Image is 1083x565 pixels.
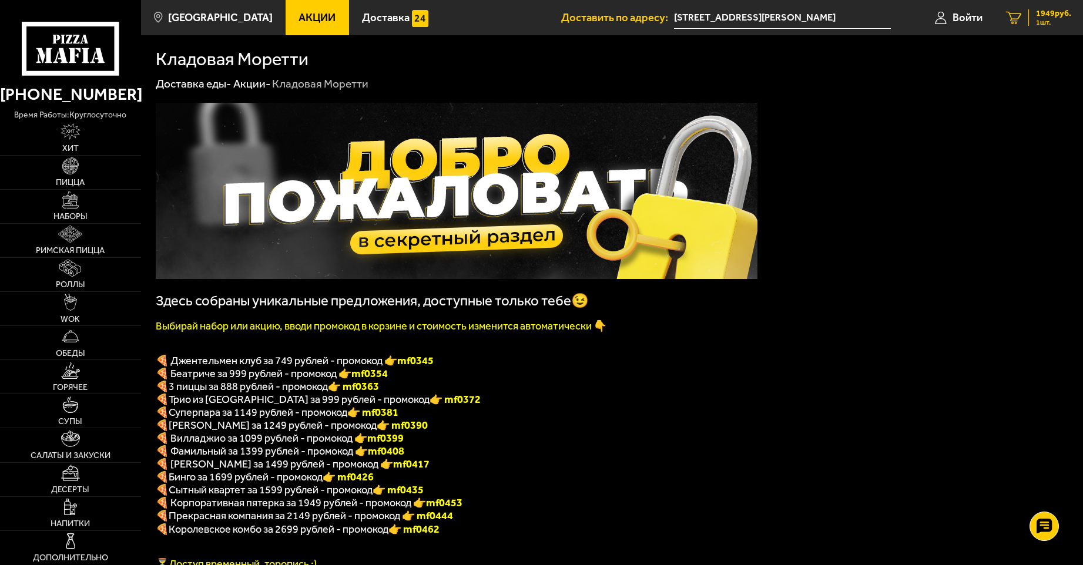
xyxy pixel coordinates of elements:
span: 🍕 Джентельмен клуб за 749 рублей - промокод 👉 [156,354,434,367]
h1: Кладовая Моретти [156,51,309,69]
span: площадь Александра Невского, 2 [674,7,891,29]
img: 15daf4d41897b9f0e9f617042186c801.svg [412,10,429,27]
font: 👉 mf0444 [402,509,453,522]
a: Доставка еды- [156,77,231,90]
span: Доставка [362,12,410,23]
b: 👉 mf0390 [377,419,428,432]
span: 1949 руб. [1036,9,1071,18]
span: [GEOGRAPHIC_DATA] [168,12,273,23]
span: 🍕 Корпоративная пятерка за 1949 рублей - промокод 👉 [156,496,462,509]
font: 🍕 [156,380,169,393]
span: Доставить по адресу: [561,12,674,23]
b: mf0417 [393,458,430,470]
span: Хит [62,144,79,153]
span: Бинго за 1699 рублей - промокод [169,470,323,483]
span: 🍕 Вилладжио за 1099 рублей - промокод 👉 [156,432,404,445]
font: 👉 mf0363 [328,380,379,393]
span: Акции [299,12,336,23]
span: 🍕 Фамильный за 1399 рублей - промокод 👉 [156,445,404,458]
span: 3 пиццы за 888 рублей - промокод [169,380,328,393]
span: Наборы [53,213,88,221]
span: Здесь собраны уникальные предложения, доступные только тебе😉 [156,292,589,309]
b: mf0408 [368,445,404,458]
font: 🍕 [156,509,169,522]
b: 👉 mf0435 [373,483,424,496]
span: Пицца [56,179,85,187]
b: mf0345 [397,354,434,367]
font: 🍕 [156,406,169,419]
span: Десерты [51,486,89,494]
b: 🍕 [156,470,169,483]
span: Напитки [51,520,90,528]
font: Выбирай набор или акцию, вводи промокод в корзине и стоимость изменится автоматически 👇 [156,320,606,332]
span: Трио из [GEOGRAPHIC_DATA] за 999 рублей - промокод [169,393,430,406]
span: WOK [61,315,80,324]
span: 🍕 Беатриче за 999 рублей - промокод 👉 [156,367,388,380]
b: mf0354 [351,367,388,380]
a: Акции- [233,77,270,90]
span: Роллы [56,281,85,289]
b: mf0453 [426,496,462,509]
span: Сытный квартет за 1599 рублей - промокод [169,483,373,496]
span: Суперпара за 1149 рублей - промокод [169,406,347,419]
span: Войти [953,12,983,23]
div: Кладовая Моретти [272,77,368,92]
font: 👉 mf0381 [347,406,398,419]
span: 🍕 [PERSON_NAME] за 1499 рублей - промокод 👉 [156,458,430,470]
span: Салаты и закуски [31,452,110,460]
b: 👉 mf0426 [323,470,374,483]
span: Прекрасная компания за 2149 рублей - промокод [169,509,402,522]
span: Королевское комбо за 2699 рублей - промокод [169,523,388,536]
b: mf0399 [367,432,404,445]
span: Римская пицца [36,247,105,255]
b: 🍕 [156,419,169,432]
input: Ваш адрес доставки [674,7,891,29]
font: 👉 mf0462 [388,523,440,536]
span: Обеды [56,349,85,358]
font: 🍕 [156,523,169,536]
img: 1024x1024 [156,103,757,279]
span: Горячее [53,384,88,392]
font: 👉 mf0372 [430,393,481,406]
span: Супы [58,418,82,426]
font: 🍕 [156,393,169,406]
span: [PERSON_NAME] за 1249 рублей - промокод [169,419,377,432]
b: 🍕 [156,483,169,496]
span: Дополнительно [33,554,108,562]
span: 1 шт. [1036,19,1071,26]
